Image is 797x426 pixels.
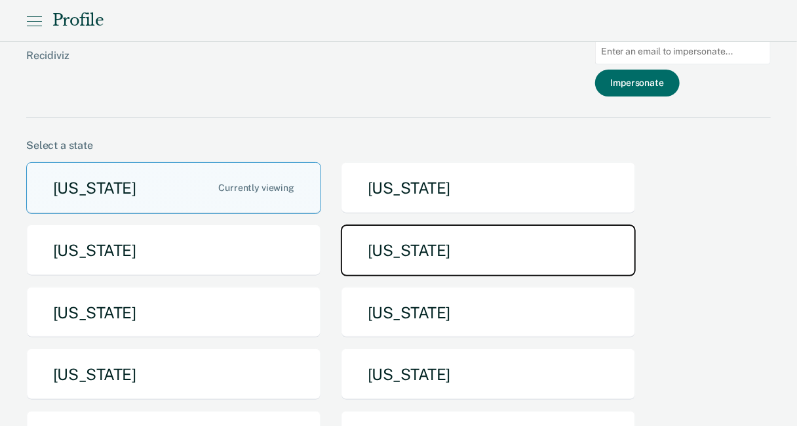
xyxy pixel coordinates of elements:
[341,287,636,339] button: [US_STATE]
[341,162,636,214] button: [US_STATE]
[341,349,636,400] button: [US_STATE]
[26,287,321,339] button: [US_STATE]
[52,11,104,30] div: Profile
[26,224,321,276] button: [US_STATE]
[26,162,321,214] button: [US_STATE]
[595,70,680,96] button: Impersonate
[595,39,771,64] input: Enter an email to impersonate...
[26,139,771,152] div: Select a state
[26,49,480,83] div: Recidiviz
[341,224,636,276] button: [US_STATE]
[26,349,321,400] button: [US_STATE]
